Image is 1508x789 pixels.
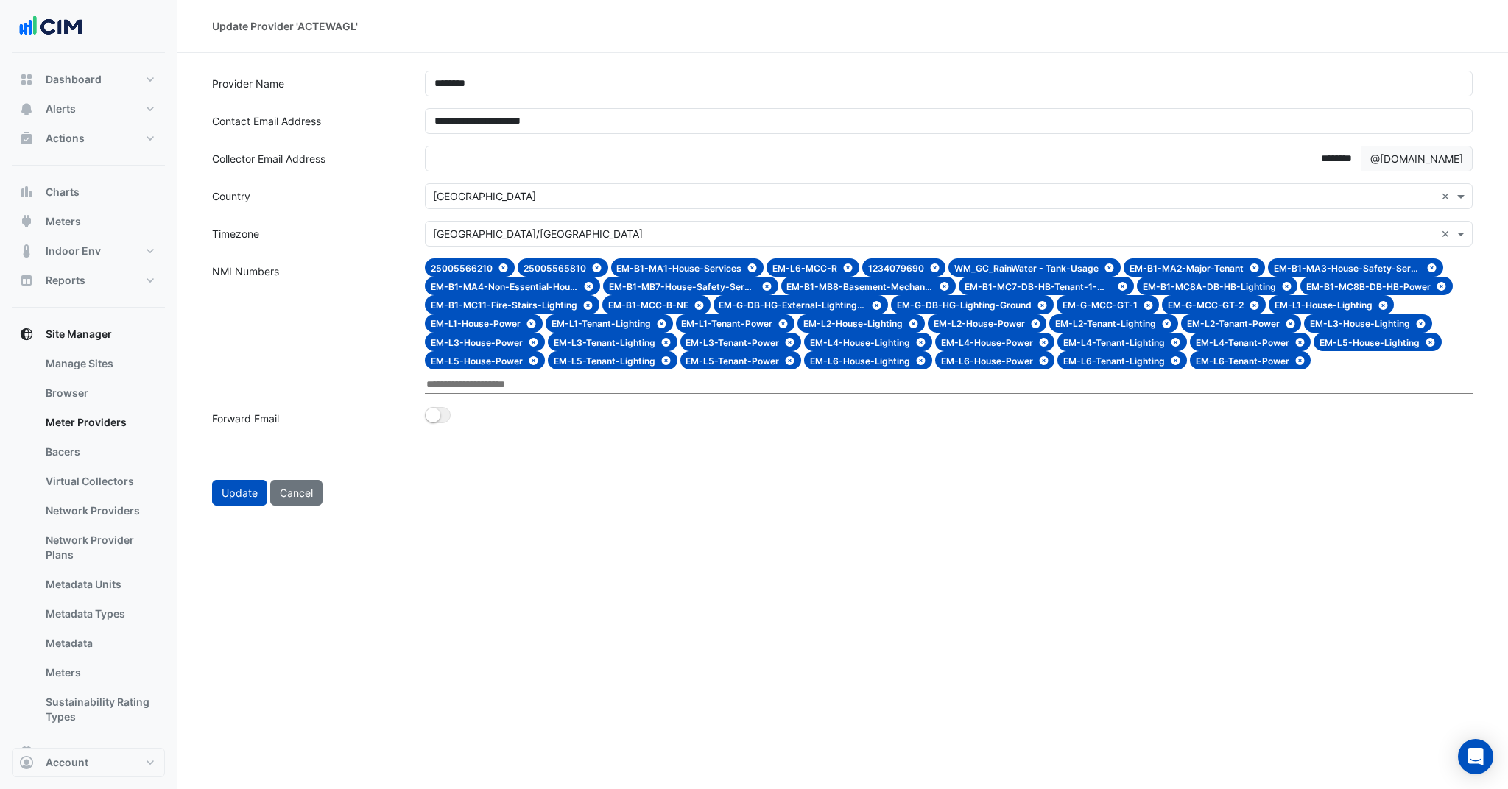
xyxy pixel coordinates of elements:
span: Meters [46,214,81,229]
span: EM-L2-Tenant-Power [1187,318,1280,329]
span: EM-L1-Tenant-Power [681,318,772,329]
img: Company Logo [18,12,84,41]
span: EM-G-MCC-GT-2 [1168,300,1244,311]
button: Indoor Env [12,236,165,266]
button: Dashboard [12,65,165,94]
a: Manage Sites [34,349,165,378]
a: Bacers [34,437,165,467]
div: Open Intercom Messenger [1458,739,1493,774]
button: Cancel [270,480,323,506]
span: Charts [46,185,80,199]
span: EM-B1-MC7-DB-HB-Tenant-1-Mechanical [965,281,1112,292]
span: EM-L1-House-Lighting [1275,300,1373,311]
button: Site Manager [12,319,165,349]
span: Admin [46,745,79,760]
button: Actions [12,124,165,153]
label: Timezone [203,221,416,247]
span: Dashboard [46,72,102,87]
label: Country [203,183,416,209]
span: Account [46,755,88,770]
app-icon: Meters [19,214,34,229]
span: @[DOMAIN_NAME] [1361,146,1473,171]
label: Collector Email Address [203,146,416,171]
span: EM-G-DB-HG-Lighting-Ground [897,300,1032,311]
span: Alerts [46,102,76,116]
span: EM-L3-House-Lighting [1310,318,1410,329]
span: EM-L6-Tenant-Power [1196,355,1289,367]
span: EM-L6-House-Power [941,355,1033,367]
span: EM-L3-House-Power [431,337,523,348]
span: EM-B1-MB7-House-Safety-Service-Lift [609,281,756,292]
a: Metadata Types [34,599,165,629]
a: Network Provider Plans [34,526,165,570]
span: EM-L5-House-Lighting [1319,337,1420,348]
span: EM-B1-MC8A-DB-HB-Lighting [1143,281,1276,292]
app-icon: Charts [19,185,34,199]
app-icon: Reports [19,273,34,288]
span: EM-L4-Tenant-Lighting [1063,337,1165,348]
label: NMI Numbers [203,258,416,394]
label: Contact Email Address [203,108,416,134]
app-icon: Alerts [19,102,34,116]
a: Sustainability Rating Types [34,687,165,732]
button: Alerts [12,94,165,124]
span: EM-L4-Tenant-Power [1196,337,1289,348]
span: EM-B1-MA2-Major-Tenant [1130,263,1244,274]
span: Actions [46,131,85,146]
span: EM-B1-MCC-B-NE [608,300,688,311]
span: EM-L2-House-Lighting [803,318,903,329]
span: EM-L1-House-Power [431,318,521,329]
button: Account [12,748,165,777]
span: EM-L6-Tenant-Lighting [1063,355,1165,367]
span: EM-L6-House-Lighting [810,355,910,367]
a: Metadata [34,629,165,658]
span: EM-G-DB-HG-External-Lighting-Ground [719,300,866,311]
a: Meters [34,658,165,687]
div: Site Manager [12,349,165,737]
span: EM-G-MCC-GT-1 [1063,300,1138,311]
span: EM-B1-MA1-House-Services [616,263,741,274]
a: Meter Providers [34,408,165,437]
button: Update [212,480,267,506]
span: EM-L3-Tenant-Power [686,337,779,348]
app-icon: Admin [19,745,34,760]
app-icon: Actions [19,131,34,146]
button: Admin [12,737,165,767]
app-icon: Dashboard [19,72,34,87]
span: 1234079690 [868,263,924,274]
span: EM-B1-MC11-Fire-Stairs-Lighting [431,300,577,311]
span: EM-B1-MB8-Basement-Mechanical [786,281,934,292]
span: EM-L2-Tenant-Lighting [1055,318,1156,329]
span: 25005565810 [524,263,586,274]
a: Browser [34,378,165,408]
span: EM-L6-MCC-R [772,263,837,274]
span: EM-B1-MA3-House-Safety-Services [1274,263,1421,274]
label: Provider Name [203,71,416,96]
span: EM-L3-Tenant-Lighting [554,337,655,348]
a: Network Providers [34,496,165,526]
span: EM-L5-House-Power [431,355,523,367]
span: 25005566210 [431,263,493,274]
div: Update Provider 'ACTEWAGL' [212,18,358,34]
app-icon: Indoor Env [19,244,34,258]
a: Metadata Units [34,570,165,599]
span: Clear [1441,188,1454,204]
app-icon: Site Manager [19,327,34,342]
a: Virtual Collectors [34,467,165,496]
button: Reports [12,266,165,295]
button: Charts [12,177,165,207]
span: Clear [1441,226,1454,241]
span: EM-L4-House-Power [941,337,1033,348]
span: EM-B1-MA4-Non-Essential-House [431,281,578,292]
label: Forward Email [203,406,416,431]
button: Meters [12,207,165,236]
span: EM-L5-Tenant-Lighting [554,355,655,367]
span: EM-L4-House-Lighting [810,337,910,348]
span: EM-L2-House-Power [934,318,1025,329]
span: EM-B1-MC8B-DB-HB-Power [1306,281,1431,292]
span: Indoor Env [46,244,101,258]
span: Reports [46,273,85,288]
span: EM-L5-Tenant-Power [686,355,779,367]
span: WM_GC_RainWater - Tank-Usage [954,263,1099,274]
span: Site Manager [46,327,112,342]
